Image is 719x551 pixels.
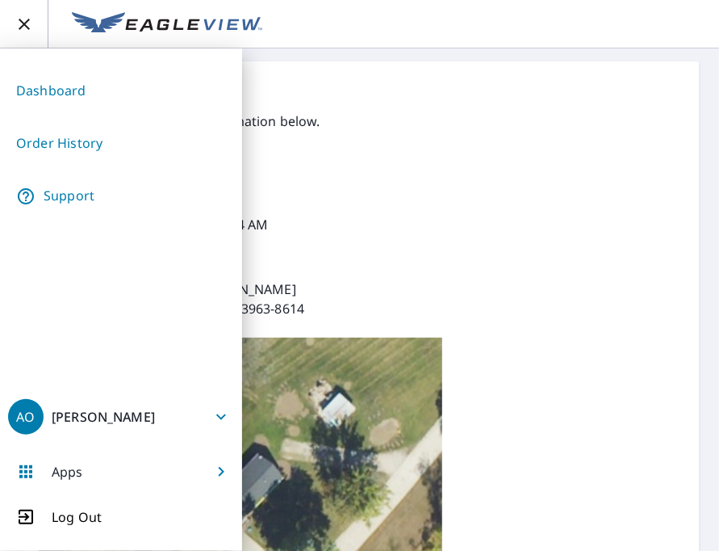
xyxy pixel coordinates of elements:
[52,462,83,482] p: Apps
[8,399,44,435] div: AO
[8,176,234,217] a: Support
[72,12,262,36] img: EV Logo
[8,71,234,111] a: Dashboard
[8,452,234,491] button: Apps
[52,408,155,426] p: [PERSON_NAME]
[52,507,102,527] p: Log Out
[8,507,234,527] button: Log Out
[8,124,234,163] a: Order History
[8,397,234,436] button: AO[PERSON_NAME]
